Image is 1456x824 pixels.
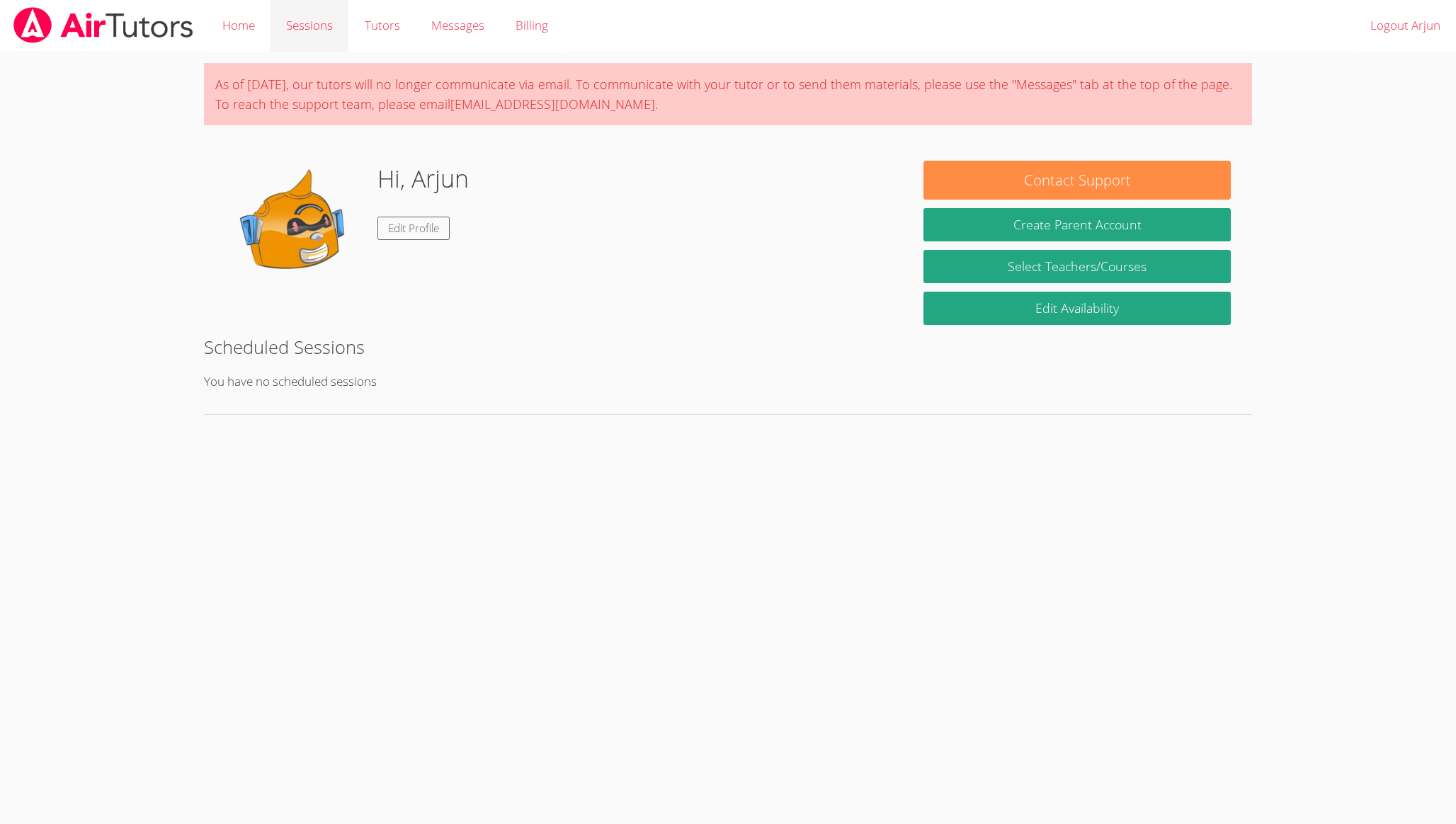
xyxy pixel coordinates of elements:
img: default.png [224,161,366,302]
a: Edit Profile [377,217,450,240]
a: Edit Availability [923,292,1231,325]
div: As of [DATE], our tutors will no longer communicate via email. To communicate with your tutor or ... [204,63,1252,125]
button: Contact Support [923,161,1231,200]
span: Messages [431,17,484,33]
img: airtutors_banner-c4298cdbf04f3fff15de1276eac7730deb9818008684d7c2e4769d2f7ddbe033.png [12,7,195,43]
h2: Scheduled Sessions [204,333,1252,360]
button: Create Parent Account [923,208,1231,241]
a: Select Teachers/Courses [923,250,1231,283]
h1: Hi, Arjun [377,161,469,197]
p: You have no scheduled sessions [204,372,1252,392]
